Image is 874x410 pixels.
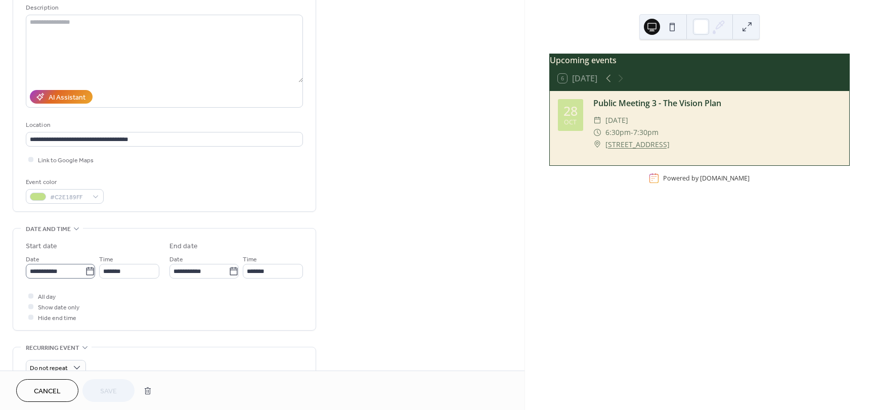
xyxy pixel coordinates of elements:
span: Cancel [34,386,61,397]
div: ​ [593,139,601,151]
div: Location [26,120,301,130]
div: End date [169,241,198,252]
div: Upcoming events [550,54,849,66]
div: AI Assistant [49,93,85,103]
span: 6:30pm [605,126,631,139]
div: ​ [593,126,601,139]
div: 28 [563,105,578,117]
span: Date [26,254,39,265]
span: Recurring event [26,343,79,353]
span: Show date only [38,302,79,313]
div: Description [26,3,301,13]
span: Date [169,254,183,265]
span: All day [38,292,56,302]
span: Time [99,254,113,265]
div: ​ [593,114,601,126]
button: Cancel [16,379,78,402]
span: [DATE] [605,114,628,126]
div: Start date [26,241,57,252]
div: Event color [26,177,102,188]
span: Do not repeat [30,362,68,374]
span: Link to Google Maps [38,155,94,166]
a: [DOMAIN_NAME] [700,174,750,183]
div: Powered by [663,174,750,183]
div: Public Meeting 3 - The Vision Plan [593,97,841,109]
span: Time [243,254,257,265]
span: #C2E189FF [50,192,88,203]
span: - [631,126,633,139]
span: Hide end time [38,313,76,324]
a: [STREET_ADDRESS] [605,139,670,151]
span: 7:30pm [633,126,659,139]
span: Date and time [26,224,71,235]
button: AI Assistant [30,90,93,104]
div: Oct [564,119,577,126]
